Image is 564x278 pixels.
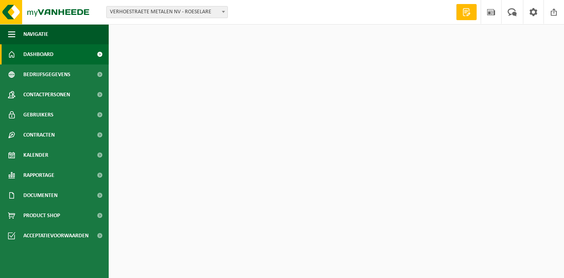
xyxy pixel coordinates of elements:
span: Navigatie [23,24,48,44]
span: Acceptatievoorwaarden [23,226,89,246]
span: Contactpersonen [23,85,70,105]
span: Bedrijfsgegevens [23,64,70,85]
span: Gebruikers [23,105,54,125]
span: Product Shop [23,205,60,226]
span: Documenten [23,185,58,205]
span: Contracten [23,125,55,145]
span: Rapportage [23,165,54,185]
span: Dashboard [23,44,54,64]
span: VERHOESTRAETE METALEN NV - ROESELARE [106,6,228,18]
span: Kalender [23,145,48,165]
span: VERHOESTRAETE METALEN NV - ROESELARE [107,6,227,18]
